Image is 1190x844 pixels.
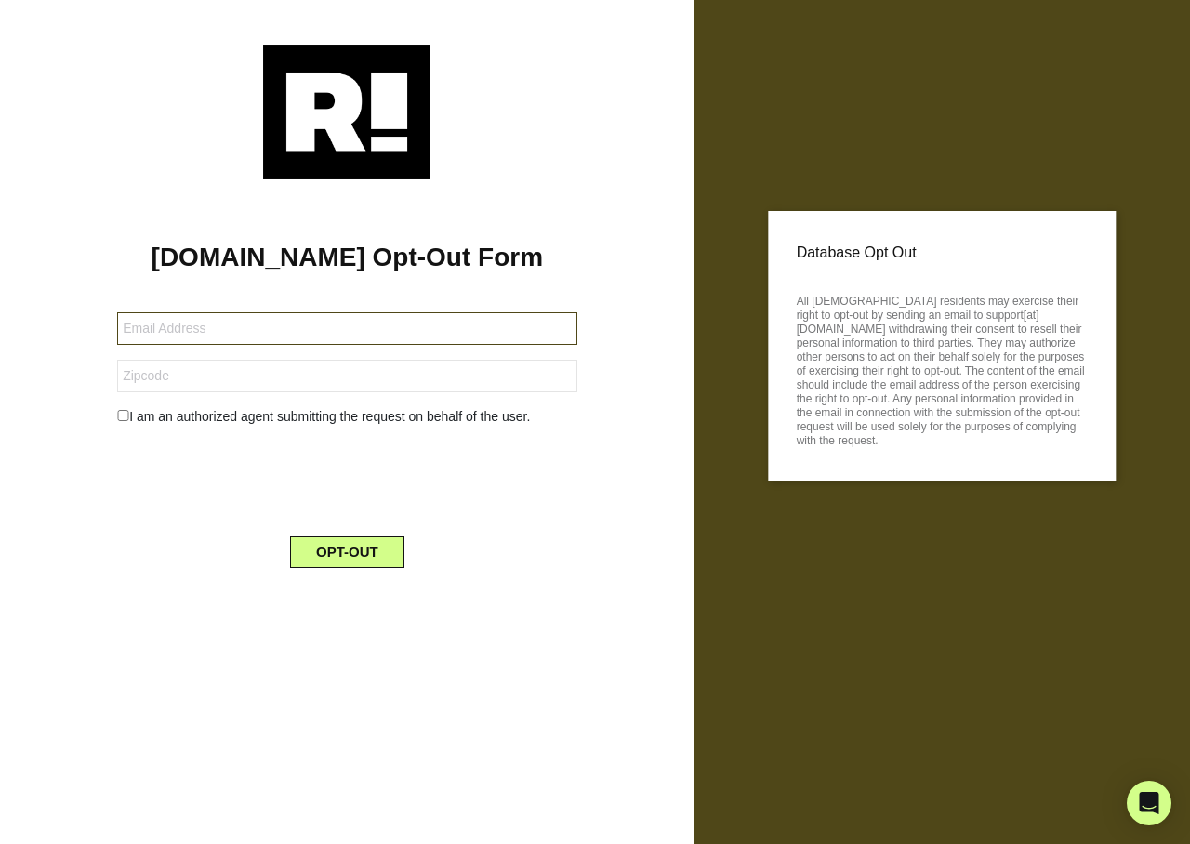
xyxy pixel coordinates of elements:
button: OPT-OUT [290,536,404,568]
iframe: reCAPTCHA [205,442,488,514]
p: All [DEMOGRAPHIC_DATA] residents may exercise their right to opt-out by sending an email to suppo... [797,289,1088,448]
p: Database Opt Out [797,239,1088,267]
div: Open Intercom Messenger [1127,781,1171,825]
h1: [DOMAIN_NAME] Opt-Out Form [28,242,667,273]
input: Email Address [117,312,576,345]
img: Retention.com [263,45,430,179]
div: I am an authorized agent submitting the request on behalf of the user. [103,407,590,427]
input: Zipcode [117,360,576,392]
